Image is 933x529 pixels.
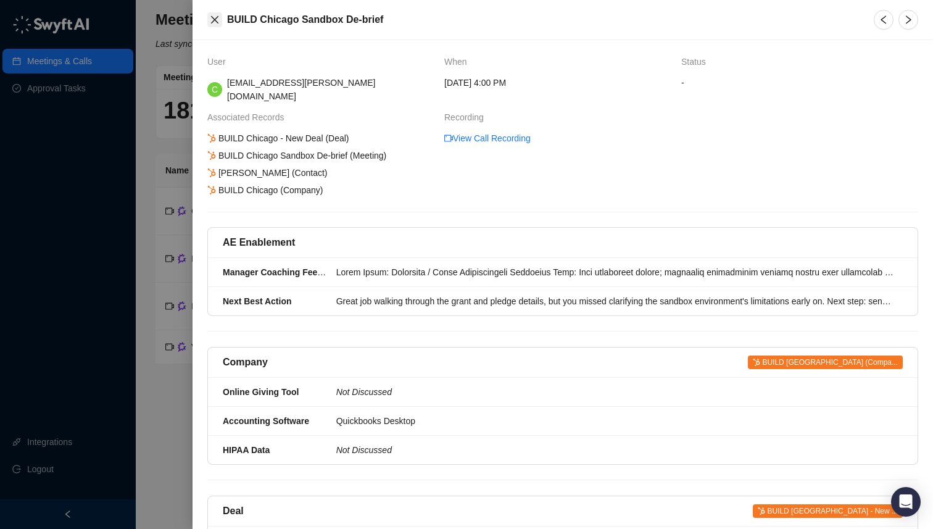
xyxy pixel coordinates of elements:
[223,235,295,250] h5: AE Enablement
[223,416,309,426] strong: Accounting Software
[207,110,291,124] span: Associated Records
[207,12,222,27] button: Close
[748,356,903,369] span: BUILD [GEOGRAPHIC_DATA] (Compa...
[205,131,351,145] div: BUILD Chicago - New Deal (Deal)
[223,445,270,455] strong: HIPAA Data
[210,15,220,25] span: close
[444,76,506,90] span: [DATE] 4:00 PM
[336,294,895,308] div: Great job walking through the grant and pledge details, but you missed clarifying the sandbox env...
[891,487,921,517] div: Open Intercom Messenger
[681,55,712,69] span: Status
[205,149,388,162] div: BUILD Chicago Sandbox De-brief (Meeting)
[681,76,918,90] span: -
[336,414,895,428] div: Quickbooks Desktop
[205,166,330,180] div: [PERSON_NAME] (Contact)
[753,504,903,519] a: BUILD [GEOGRAPHIC_DATA] - New ...
[444,55,473,69] span: When
[223,296,292,306] strong: Next Best Action
[223,504,244,519] h5: Deal
[336,387,392,397] i: Not Discussed
[444,131,531,145] a: video-cameraView Call Recording
[207,55,232,69] span: User
[879,15,889,25] span: left
[223,267,342,277] strong: Manager Coaching Feedback
[227,12,859,27] h5: BUILD Chicago Sandbox De-brief
[205,183,325,197] div: BUILD Chicago (Company)
[223,355,268,370] h5: Company
[444,134,453,143] span: video-camera
[444,110,490,124] span: Recording
[748,355,903,370] a: BUILD [GEOGRAPHIC_DATA] (Compa...
[336,445,392,455] i: Not Discussed
[223,387,299,397] strong: Online Giving Tool
[212,83,218,96] span: C
[336,265,895,279] div: Lorem Ipsum: Dolorsita / Conse Adipiscingeli Seddoeius Temp: Inci utlaboreet dolore; magnaaliq en...
[227,78,375,101] span: [EMAIL_ADDRESS][PERSON_NAME][DOMAIN_NAME]
[903,15,913,25] span: right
